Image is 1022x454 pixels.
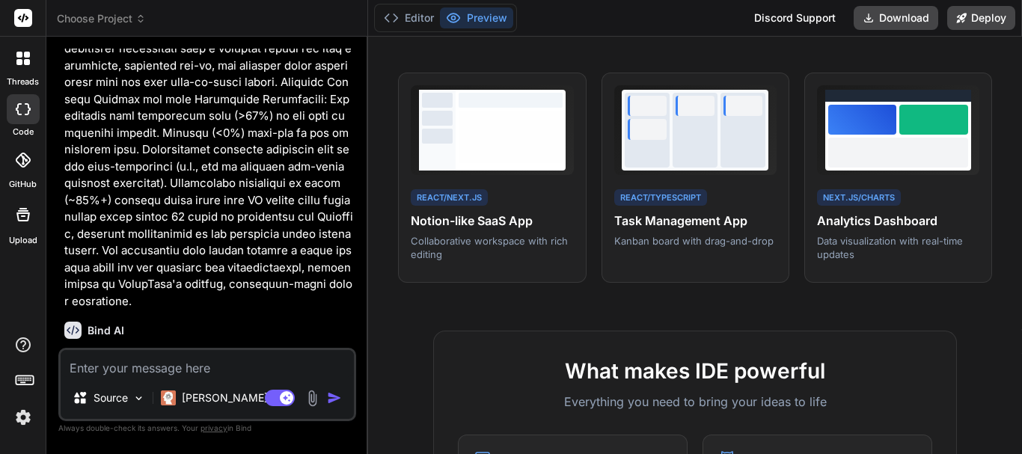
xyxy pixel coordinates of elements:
[411,189,488,206] div: React/Next.js
[132,392,145,405] img: Pick Models
[745,6,845,30] div: Discord Support
[458,355,932,387] h2: What makes IDE powerful
[458,393,932,411] p: Everything you need to bring your ideas to life
[201,423,227,432] span: privacy
[10,405,36,430] img: settings
[614,234,777,248] p: Kanban board with drag-and-drop
[854,6,938,30] button: Download
[57,11,146,26] span: Choose Project
[378,7,440,28] button: Editor
[182,390,293,405] p: [PERSON_NAME] 4 S..
[7,76,39,88] label: threads
[9,234,37,247] label: Upload
[614,212,777,230] h4: Task Management App
[58,421,356,435] p: Always double-check its answers. Your in Bind
[13,126,34,138] label: code
[817,189,901,206] div: Next.js/Charts
[947,6,1015,30] button: Deploy
[411,234,573,261] p: Collaborative workspace with rich editing
[440,7,513,28] button: Preview
[94,390,128,405] p: Source
[9,178,37,191] label: GitHub
[411,212,573,230] h4: Notion-like SaaS App
[614,189,707,206] div: React/TypeScript
[817,234,979,261] p: Data visualization with real-time updates
[327,390,342,405] img: icon
[817,212,979,230] h4: Analytics Dashboard
[88,323,124,338] h6: Bind AI
[161,390,176,405] img: Claude 4 Sonnet
[304,390,321,407] img: attachment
